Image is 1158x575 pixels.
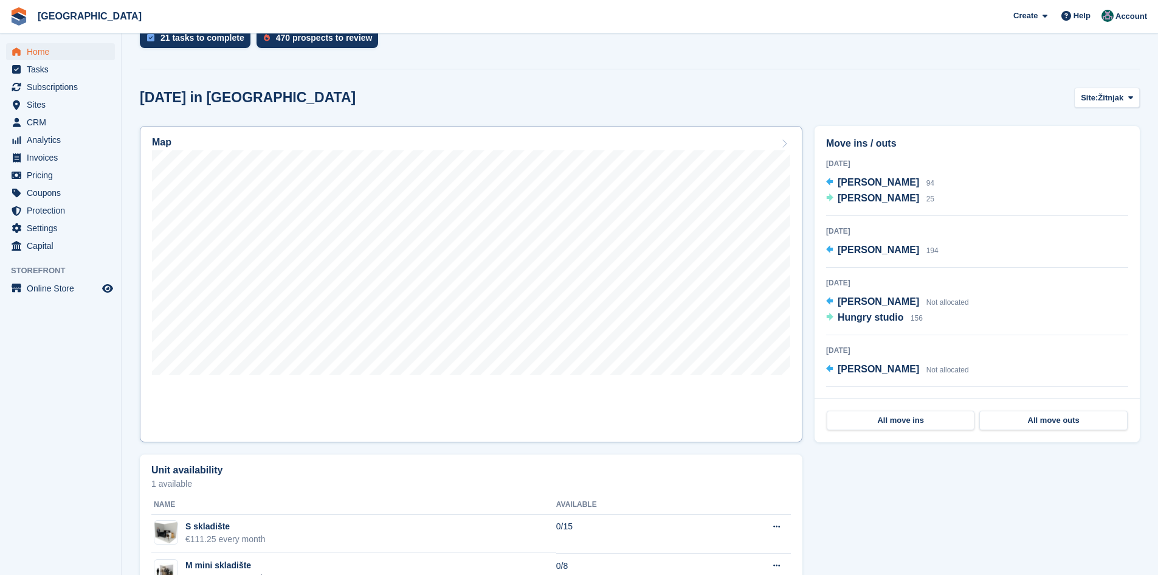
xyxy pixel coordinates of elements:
[1081,92,1098,104] span: Site:
[185,559,266,572] div: M mini skladište
[1098,92,1123,104] span: Žitnjak
[1115,10,1147,23] span: Account
[826,243,939,259] a: [PERSON_NAME] 194
[264,34,270,41] img: prospect-51fa495bee0391a8d652442698ab0144808aea92771e9ea1ae160a38d050c398.svg
[826,175,934,191] a: [PERSON_NAME] 94
[6,149,115,166] a: menu
[276,33,373,43] div: 470 prospects to review
[6,202,115,219] a: menu
[826,397,1128,408] div: [DATE]
[826,158,1128,169] div: [DATE]
[1101,10,1114,22] img: Željko Gobac
[1074,10,1091,22] span: Help
[826,362,969,378] a: [PERSON_NAME] Not allocated
[6,184,115,201] a: menu
[27,237,100,254] span: Capital
[911,314,923,322] span: 156
[151,479,791,488] p: 1 available
[27,202,100,219] span: Protection
[979,411,1127,430] a: All move outs
[826,191,934,207] a: [PERSON_NAME] 25
[838,364,919,374] span: [PERSON_NAME]
[140,89,356,106] h2: [DATE] in [GEOGRAPHIC_DATA]
[27,220,100,237] span: Settings
[6,237,115,254] a: menu
[154,522,177,543] img: container-sm.png
[151,495,556,515] th: Name
[185,533,266,546] div: €111.25 every month
[33,6,146,26] a: [GEOGRAPHIC_DATA]
[27,280,100,297] span: Online Store
[257,27,385,54] a: 470 prospects to review
[6,43,115,60] a: menu
[27,184,100,201] span: Coupons
[6,220,115,237] a: menu
[838,245,919,255] span: [PERSON_NAME]
[6,167,115,184] a: menu
[11,265,121,277] span: Storefront
[926,246,939,255] span: 194
[6,280,115,297] a: menu
[1074,88,1140,108] button: Site: Žitnjak
[838,177,919,187] span: [PERSON_NAME]
[826,294,969,310] a: [PERSON_NAME] Not allocated
[27,43,100,60] span: Home
[6,114,115,131] a: menu
[27,167,100,184] span: Pricing
[556,495,700,515] th: Available
[27,61,100,78] span: Tasks
[27,96,100,113] span: Sites
[826,277,1128,288] div: [DATE]
[185,520,266,533] div: S skladište
[826,136,1128,151] h2: Move ins / outs
[827,411,974,430] a: All move ins
[6,96,115,113] a: menu
[926,179,934,187] span: 94
[6,61,115,78] a: menu
[10,7,28,26] img: stora-icon-8386f47178a22dfd0bd8f6a31ec36ba5ce8667c1dd55bd0f319d3a0aa187defe.svg
[926,195,934,203] span: 25
[826,226,1128,237] div: [DATE]
[6,131,115,148] a: menu
[826,310,923,326] a: Hungry studio 156
[152,137,171,148] h2: Map
[826,345,1128,356] div: [DATE]
[160,33,244,43] div: 21 tasks to complete
[27,149,100,166] span: Invoices
[27,114,100,131] span: CRM
[838,312,903,322] span: Hungry studio
[926,298,969,307] span: Not allocated
[1013,10,1038,22] span: Create
[556,514,700,553] td: 0/15
[100,281,115,296] a: Preview store
[27,78,100,96] span: Subscriptions
[926,366,969,374] span: Not allocated
[838,296,919,307] span: [PERSON_NAME]
[838,193,919,203] span: [PERSON_NAME]
[6,78,115,96] a: menu
[27,131,100,148] span: Analytics
[140,27,257,54] a: 21 tasks to complete
[151,465,222,476] h2: Unit availability
[140,126,802,442] a: Map
[147,34,154,41] img: task-75834270c22a3079a89374b754ae025e5fb1db73e45f91037f5363f120a921f8.svg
